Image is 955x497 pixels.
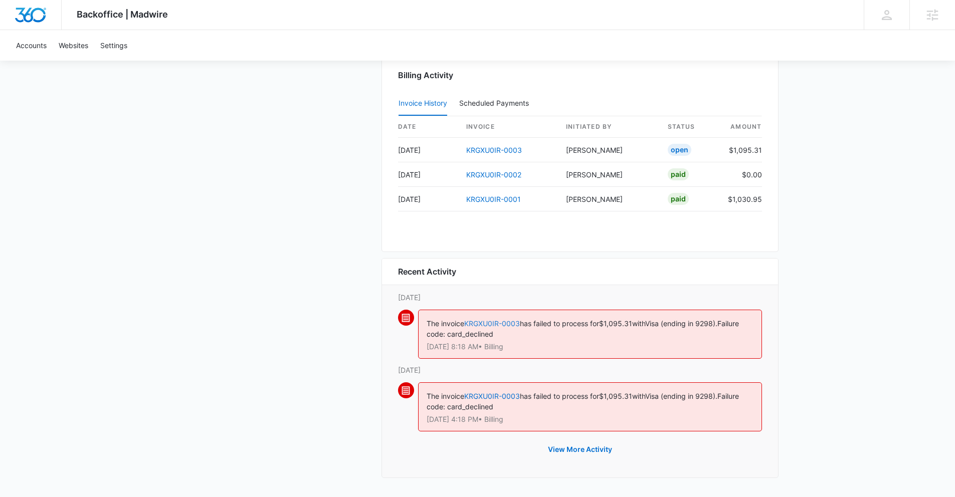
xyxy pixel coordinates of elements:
[16,26,24,34] img: website_grey.svg
[26,26,110,34] div: Domain: [DOMAIN_NAME]
[464,319,520,328] a: KRGXU0IR-0003
[720,162,762,187] td: $0.00
[398,162,458,187] td: [DATE]
[427,392,464,400] span: The invoice
[459,100,533,107] div: Scheduled Payments
[645,392,717,400] span: Visa (ending in 9298).
[466,146,522,154] a: KRGXU0IR-0003
[10,30,53,61] a: Accounts
[558,187,659,211] td: [PERSON_NAME]
[398,266,456,278] h6: Recent Activity
[668,193,689,205] div: Paid
[94,30,133,61] a: Settings
[398,138,458,162] td: [DATE]
[668,144,691,156] div: Open
[538,437,622,461] button: View More Activity
[399,92,447,116] button: Invoice History
[632,319,645,328] span: with
[632,392,645,400] span: with
[558,162,659,187] td: [PERSON_NAME]
[520,392,599,400] span: has failed to process for
[558,116,659,138] th: Initiated By
[77,9,168,20] span: Backoffice | Madwire
[520,319,599,328] span: has failed to process for
[599,392,632,400] span: $1,095.31
[720,116,762,138] th: amount
[427,343,753,350] p: [DATE] 8:18 AM • Billing
[427,416,753,423] p: [DATE] 4:18 PM • Billing
[27,58,35,66] img: tab_domain_overview_orange.svg
[645,319,717,328] span: Visa (ending in 9298).
[599,319,632,328] span: $1,095.31
[398,116,458,138] th: date
[668,168,689,180] div: Paid
[38,59,90,66] div: Domain Overview
[111,59,169,66] div: Keywords by Traffic
[398,292,762,303] p: [DATE]
[100,58,108,66] img: tab_keywords_by_traffic_grey.svg
[398,69,762,81] h3: Billing Activity
[427,319,464,328] span: The invoice
[53,30,94,61] a: Websites
[466,170,521,179] a: KRGXU0IR-0002
[398,187,458,211] td: [DATE]
[558,138,659,162] td: [PERSON_NAME]
[464,392,520,400] a: KRGXU0IR-0003
[720,138,762,162] td: $1,095.31
[466,195,521,203] a: KRGXU0IR-0001
[660,116,720,138] th: status
[398,365,762,375] p: [DATE]
[16,16,24,24] img: logo_orange.svg
[28,16,49,24] div: v 4.0.25
[720,187,762,211] td: $1,030.95
[458,116,558,138] th: invoice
